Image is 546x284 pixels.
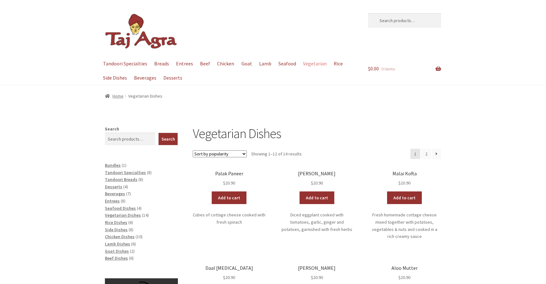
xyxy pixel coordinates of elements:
a: Desserts [105,184,122,190]
a: Vegetarian Dishes [105,212,141,218]
a: Rice [331,57,346,71]
a: Chicken Dishes [105,234,135,239]
nav: Primary Navigation [105,57,353,85]
span: Page 1 [410,149,421,159]
a: Bundles [105,162,121,168]
a: Tandoori Specialties [100,57,150,71]
span: $ [398,180,401,186]
a: Daal [MEDICAL_DATA] $20.90 [193,265,266,281]
span: 4 [138,205,140,211]
bdi: 20.90 [311,180,323,186]
a: Add to cart: “Aloo Bengan” [300,191,334,204]
a: Goat [238,57,255,71]
a: Entrees [105,198,120,204]
p: Diced eggplant cooked with tomatoes, garlic, ginger and potatoes, garnished with fresh herbs [280,211,353,233]
a: Chicken [214,57,237,71]
p: Showing 1–12 of 14 results [251,149,302,159]
span: 14 [143,212,148,218]
a: Page 2 [421,149,431,159]
h2: [PERSON_NAME] [280,171,353,177]
a: Aloo Mutter $20.90 [368,265,441,281]
a: Rice Dishes [105,220,127,225]
a: Breads [151,57,172,71]
a: Malai Kofta $20.90 [368,171,441,187]
span: Side Dishes [105,227,128,233]
select: Shop order [193,150,247,157]
a: Vegetarian [300,57,330,71]
a: Beef Dishes [105,255,128,261]
span: 4 [124,184,127,190]
a: Entrees [173,57,196,71]
span: 6 [130,255,132,261]
h2: Aloo Mutter [368,265,441,271]
span: $ [223,180,225,186]
span: $ [368,65,370,72]
bdi: 20.90 [398,180,410,186]
bdi: 20.90 [223,180,235,186]
span: 6 [132,241,135,247]
h2: Palak Paneer [193,171,266,177]
a: Desserts [160,71,185,85]
a: Add to cart: “Malai Kofta” [387,191,422,204]
span: $ [311,275,313,280]
p: Cubes of cottage cheese cooked with fresh spinach [193,211,266,226]
a: Beverages [131,71,159,85]
input: Search products… [105,133,155,145]
span: 7 [127,191,130,196]
a: → [432,149,441,159]
span: 0.00 [368,65,379,72]
h1: Vegetarian Dishes [193,125,441,142]
bdi: 20.90 [223,275,235,280]
a: [PERSON_NAME] $20.90 [280,171,353,187]
a: Tandoori Specialties [105,170,146,175]
a: Side Dishes [100,71,130,85]
span: 8 [140,177,142,182]
bdi: 20.90 [311,275,323,280]
a: Beverages [105,191,125,196]
h2: [PERSON_NAME] [280,265,353,271]
span: $ [223,275,225,280]
span: $ [398,275,401,280]
a: Seafood Dishes [105,205,136,211]
span: 0 items [381,66,395,72]
a: Beef [197,57,213,71]
a: $0.00 0 items [368,57,441,81]
h2: Malai Kofta [368,171,441,177]
span: 8 [130,227,132,233]
nav: Product Pagination [410,149,441,159]
span: 10 [137,234,141,239]
span: 8 [148,170,150,175]
span: 6 [130,220,132,225]
a: Palak Paneer $20.90 [193,171,266,187]
a: Tandoori Breads [105,177,137,182]
span: / [124,93,128,100]
a: Goat Dishes [105,248,129,254]
a: Home [105,93,124,99]
a: Lamb Dishes [105,241,130,247]
span: 1 [123,162,125,168]
a: Add to cart: “Palak Paneer” [212,191,246,204]
img: Dickson | Taj Agra Indian Restaurant [105,13,178,50]
span: 8 [122,198,124,204]
input: Search products… [368,13,441,28]
p: Fresh homemade cottage cheese mixed together with potatoes, vegetables & nuts and cooked in a ric... [368,211,441,240]
bdi: 20.90 [398,275,410,280]
span: 2 [131,248,133,254]
label: Search [105,126,119,132]
a: Seafood [275,57,299,71]
span: $ [311,180,313,186]
a: Lamb [256,57,274,71]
